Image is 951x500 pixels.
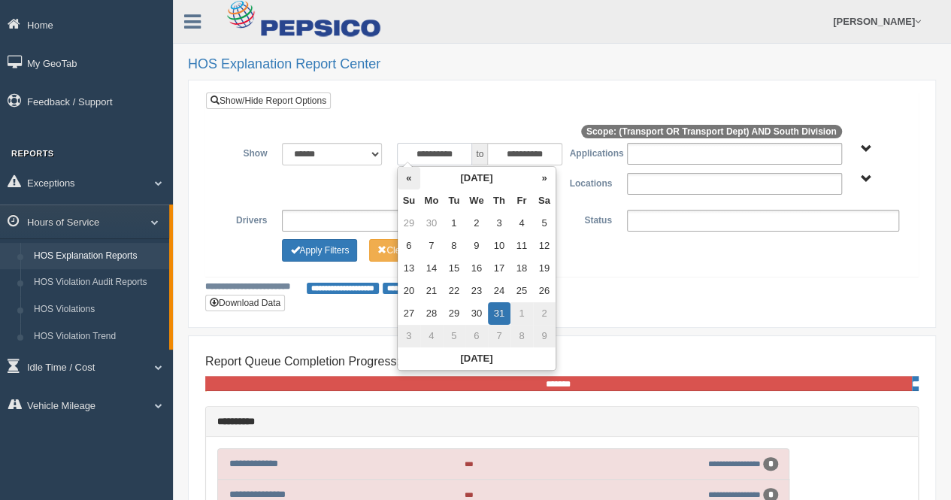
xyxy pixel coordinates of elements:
td: 8 [510,325,533,347]
a: Show/Hide Report Options [206,92,331,109]
td: 2 [465,212,488,235]
td: 7 [488,325,510,347]
button: Change Filter Options [369,239,444,262]
td: 6 [465,325,488,347]
td: 26 [533,280,556,302]
td: 6 [398,235,420,257]
td: 3 [398,325,420,347]
td: 7 [420,235,443,257]
a: HOS Explanation Reports [27,243,169,270]
h4: Report Queue Completion Progress: [205,355,919,368]
td: 30 [465,302,488,325]
th: » [533,167,556,189]
td: 14 [420,257,443,280]
td: 17 [488,257,510,280]
td: 4 [420,325,443,347]
td: 8 [443,235,465,257]
td: 30 [420,212,443,235]
td: 24 [488,280,510,302]
span: Scope: (Transport OR Transport Dept) AND South Division [581,125,842,138]
th: Su [398,189,420,212]
td: 15 [443,257,465,280]
td: 19 [533,257,556,280]
td: 21 [420,280,443,302]
td: 22 [443,280,465,302]
td: 3 [488,212,510,235]
th: We [465,189,488,212]
td: 2 [533,302,556,325]
th: [DATE] [398,347,556,370]
th: Sa [533,189,556,212]
td: 9 [533,325,556,347]
td: 31 [488,302,510,325]
td: 4 [510,212,533,235]
th: Fr [510,189,533,212]
td: 12 [533,235,556,257]
label: Locations [562,173,619,191]
a: HOS Violations [27,296,169,323]
td: 16 [465,257,488,280]
td: 1 [510,302,533,325]
td: 5 [443,325,465,347]
button: Change Filter Options [282,239,357,262]
label: Status [562,210,619,228]
h2: HOS Explanation Report Center [188,57,936,72]
label: Show [217,143,274,161]
th: Th [488,189,510,212]
a: HOS Violation Audit Reports [27,269,169,296]
a: HOS Violation Trend [27,323,169,350]
td: 29 [398,212,420,235]
td: 18 [510,257,533,280]
td: 1 [443,212,465,235]
th: Mo [420,189,443,212]
td: 27 [398,302,420,325]
td: 11 [510,235,533,257]
td: 29 [443,302,465,325]
td: 10 [488,235,510,257]
td: 5 [533,212,556,235]
th: « [398,167,420,189]
td: 28 [420,302,443,325]
th: [DATE] [420,167,533,189]
td: 25 [510,280,533,302]
td: 13 [398,257,420,280]
label: Drivers [217,210,274,228]
th: Tu [443,189,465,212]
span: to [472,143,487,165]
label: Applications [562,143,619,161]
td: 23 [465,280,488,302]
td: 20 [398,280,420,302]
button: Download Data [205,295,285,311]
td: 9 [465,235,488,257]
